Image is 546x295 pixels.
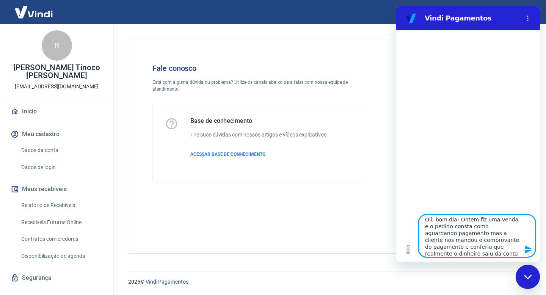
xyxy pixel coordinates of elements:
[18,143,104,158] a: Dados da conta
[9,0,58,24] img: Vindi
[146,279,188,285] a: Vindi Pagamentos
[190,131,328,139] h6: Tire suas dúvidas com nossos artigos e vídeos explicativos.
[18,198,104,213] a: Relatório de Recebíveis
[388,52,503,153] img: Fale conosco
[152,64,363,73] h4: Fale conosco
[42,30,72,61] div: R
[9,126,104,143] button: Meu cadastro
[6,64,107,80] p: [PERSON_NAME] Tinoco [PERSON_NAME]
[18,248,104,264] a: Disponibilização de agenda
[18,231,104,247] a: Contratos com credores
[9,103,104,120] a: Início
[152,79,363,93] p: Está com alguma dúvida ou problema? Utilize os canais abaixo para falar com nossa equipe de atend...
[190,117,328,125] h5: Base de conhecimento
[190,151,328,158] a: ACESSAR BASE DE CONHECIMENTO
[18,215,104,230] a: Recebíveis Futuros Online
[128,278,528,286] p: 2025 ©
[190,152,265,157] span: ACESSAR BASE DE CONHECIMENTO
[9,181,104,198] button: Meus recebíveis
[18,160,104,175] a: Dados de login
[516,265,540,289] iframe: Botão para abrir a janela de mensagens, conversa em andamento
[15,83,99,91] p: [EMAIL_ADDRESS][DOMAIN_NAME]
[9,270,104,286] a: Segurança
[396,6,540,262] iframe: Janela de mensagens
[510,5,537,19] button: Sair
